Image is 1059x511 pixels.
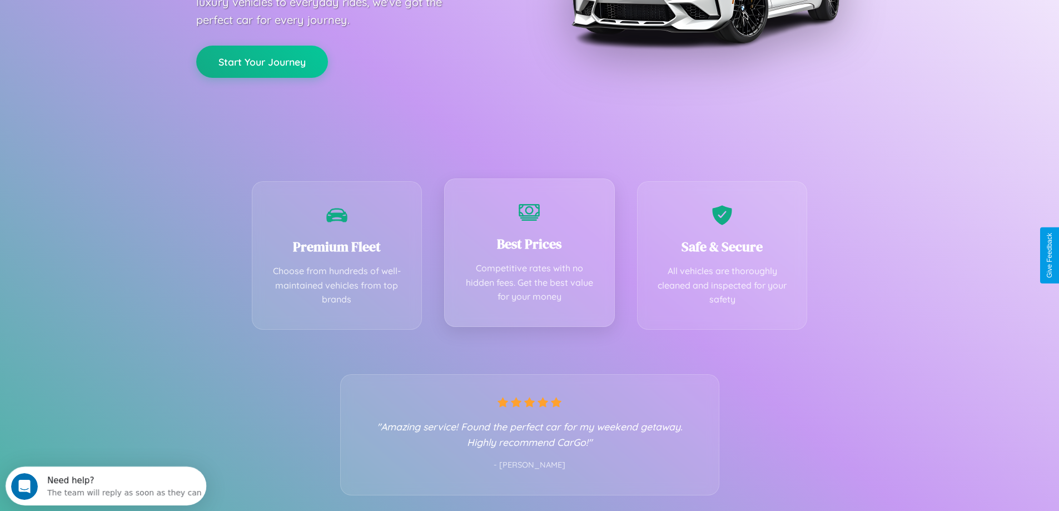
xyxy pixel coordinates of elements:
[196,46,328,78] button: Start Your Journey
[363,419,697,450] p: "Amazing service! Found the perfect car for my weekend getaway. Highly recommend CarGo!"
[1046,233,1053,278] div: Give Feedback
[363,458,697,473] p: - [PERSON_NAME]
[42,18,196,30] div: The team will reply as soon as they can
[654,264,790,307] p: All vehicles are thoroughly cleaned and inspected for your safety
[461,261,598,304] p: Competitive rates with no hidden fees. Get the best value for your money
[269,237,405,256] h3: Premium Fleet
[42,9,196,18] div: Need help?
[11,473,38,500] iframe: Intercom live chat
[4,4,207,35] div: Open Intercom Messenger
[6,467,206,505] iframe: Intercom live chat discovery launcher
[461,235,598,253] h3: Best Prices
[269,264,405,307] p: Choose from hundreds of well-maintained vehicles from top brands
[654,237,790,256] h3: Safe & Secure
